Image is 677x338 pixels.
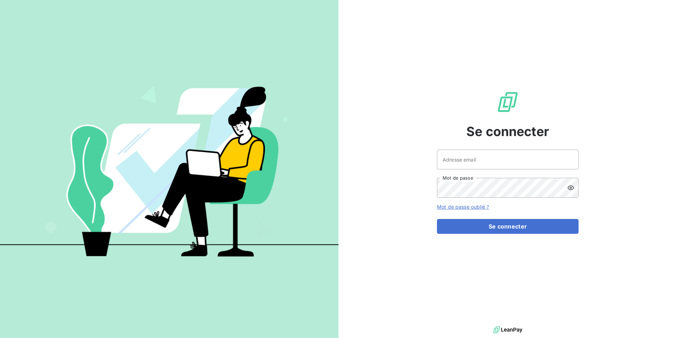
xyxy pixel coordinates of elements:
[437,150,579,169] input: placeholder
[496,91,519,113] img: Logo LeanPay
[437,204,489,210] a: Mot de passe oublié ?
[437,219,579,234] button: Se connecter
[466,122,549,141] span: Se connecter
[493,325,522,335] img: logo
